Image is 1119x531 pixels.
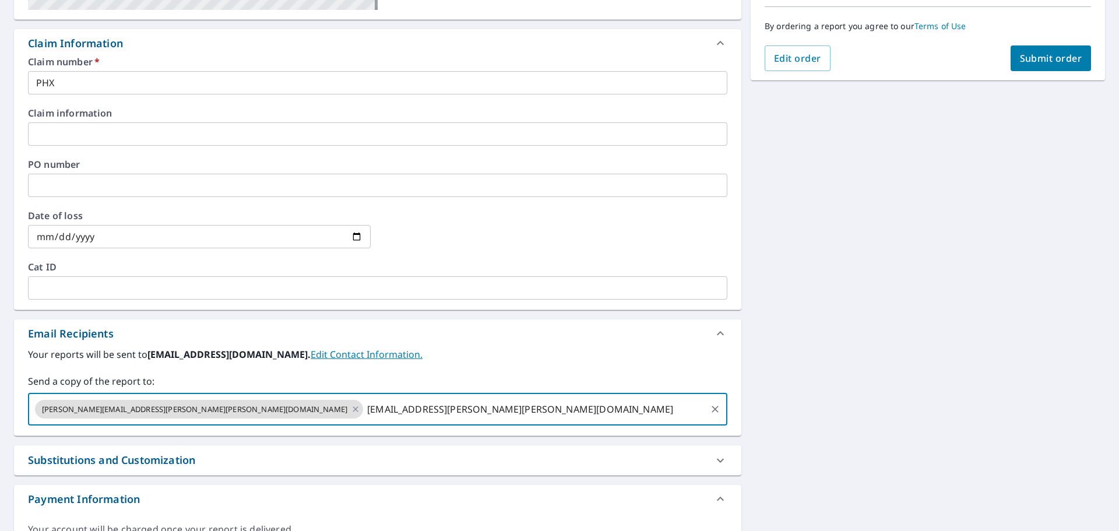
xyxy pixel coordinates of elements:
[1020,52,1082,65] span: Submit order
[765,45,831,71] button: Edit order
[1011,45,1092,71] button: Submit order
[28,491,140,507] div: Payment Information
[14,485,741,513] div: Payment Information
[765,21,1091,31] p: By ordering a report you agree to our
[774,52,821,65] span: Edit order
[28,262,727,272] label: Cat ID
[35,400,363,419] div: [PERSON_NAME][EMAIL_ADDRESS][PERSON_NAME][PERSON_NAME][DOMAIN_NAME]
[147,348,311,361] b: [EMAIL_ADDRESS][DOMAIN_NAME].
[14,319,741,347] div: Email Recipients
[914,20,966,31] a: Terms of Use
[35,404,354,415] span: [PERSON_NAME][EMAIL_ADDRESS][PERSON_NAME][PERSON_NAME][DOMAIN_NAME]
[28,108,727,118] label: Claim information
[28,160,727,169] label: PO number
[28,211,371,220] label: Date of loss
[28,374,727,388] label: Send a copy of the report to:
[28,326,114,342] div: Email Recipients
[28,452,195,468] div: Substitutions and Customization
[28,347,727,361] label: Your reports will be sent to
[28,36,123,51] div: Claim Information
[14,445,741,475] div: Substitutions and Customization
[311,348,423,361] a: EditContactInfo
[28,57,727,66] label: Claim number
[707,401,723,417] button: Clear
[14,29,741,57] div: Claim Information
